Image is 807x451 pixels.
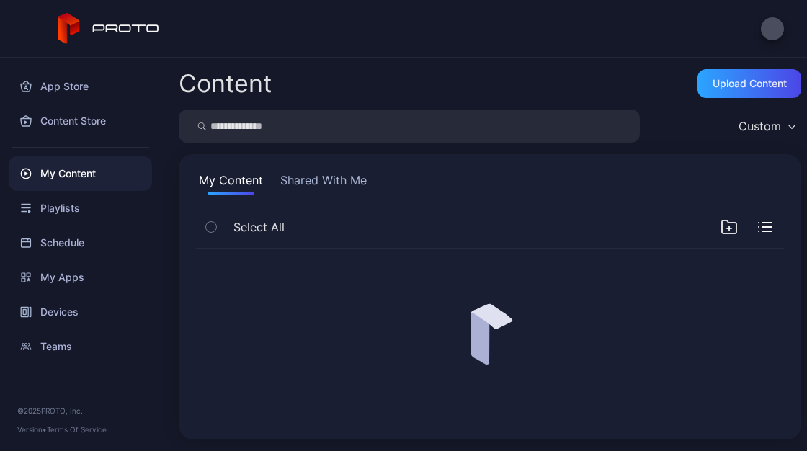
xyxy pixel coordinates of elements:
[9,225,152,260] a: Schedule
[739,119,781,133] div: Custom
[9,295,152,329] a: Devices
[9,156,152,191] a: My Content
[196,171,266,195] button: My Content
[9,69,152,104] a: App Store
[277,171,370,195] button: Shared With Me
[9,104,152,138] a: Content Store
[47,425,107,434] a: Terms Of Service
[713,78,787,89] div: Upload Content
[731,110,801,143] button: Custom
[9,260,152,295] a: My Apps
[17,425,47,434] span: Version •
[17,405,143,416] div: © 2025 PROTO, Inc.
[9,191,152,225] a: Playlists
[233,218,285,236] span: Select All
[9,329,152,364] a: Teams
[697,69,801,98] button: Upload Content
[179,71,272,96] div: Content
